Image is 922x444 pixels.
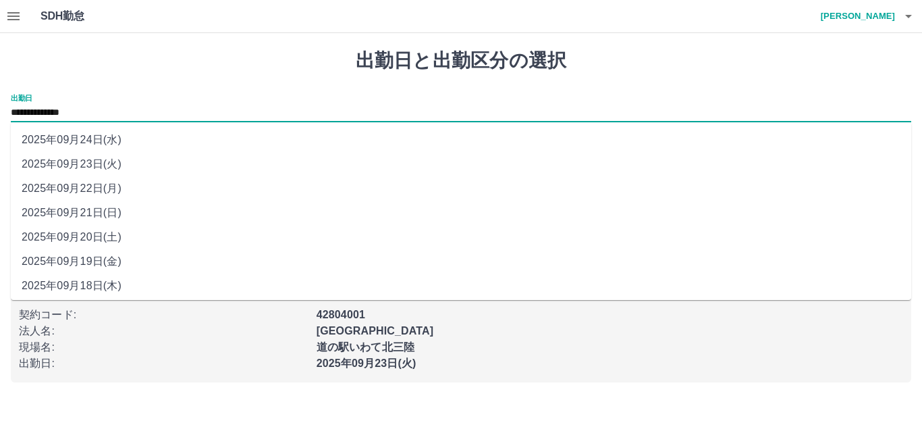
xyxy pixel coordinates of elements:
[11,128,911,152] li: 2025年09月24日(水)
[317,357,416,369] b: 2025年09月23日(火)
[11,152,911,176] li: 2025年09月23日(火)
[19,339,308,355] p: 現場名 :
[11,298,911,322] li: 2025年09月17日(水)
[19,355,308,372] p: 出勤日 :
[317,341,414,353] b: 道の駅いわて北三陸
[11,93,32,103] label: 出勤日
[317,325,434,337] b: [GEOGRAPHIC_DATA]
[11,49,911,72] h1: 出勤日と出勤区分の選択
[11,201,911,225] li: 2025年09月21日(日)
[19,323,308,339] p: 法人名 :
[11,225,911,249] li: 2025年09月20日(土)
[19,307,308,323] p: 契約コード :
[11,249,911,274] li: 2025年09月19日(金)
[317,309,365,320] b: 42804001
[11,274,911,298] li: 2025年09月18日(木)
[11,176,911,201] li: 2025年09月22日(月)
